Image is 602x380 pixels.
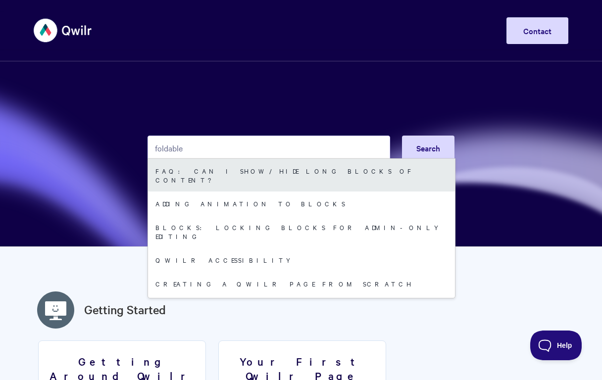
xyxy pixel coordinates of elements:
[402,136,454,160] button: Search
[84,301,166,319] a: Getting Started
[148,272,455,295] a: Creating a Qwilr Page from Scratch
[34,12,93,49] img: Qwilr Help Center
[530,331,582,360] iframe: Toggle Customer Support
[506,17,568,44] a: Contact
[148,215,455,248] a: Blocks: Locking Blocks for Admin-only Editing
[148,136,390,160] input: Search the knowledge base
[148,248,455,272] a: Qwilr Accessibility
[148,191,455,215] a: Adding animation to blocks
[148,159,455,191] a: FAQ: Can I show/hide long blocks of content?
[416,142,440,153] span: Search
